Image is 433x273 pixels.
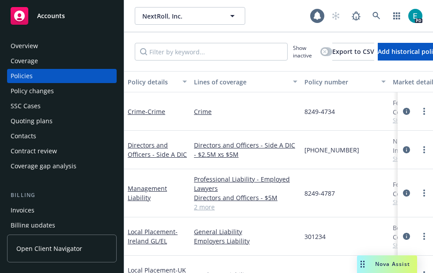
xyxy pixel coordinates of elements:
[11,99,41,113] div: SSC Cases
[194,107,297,116] a: Crime
[7,129,117,143] a: Contacts
[293,44,317,59] span: Show inactive
[11,84,54,98] div: Policy changes
[135,7,245,25] button: NextRoll, Inc.
[327,7,345,25] a: Start snowing
[304,189,335,198] span: 8249-4787
[419,106,429,117] a: more
[11,159,76,173] div: Coverage gap analysis
[368,7,385,25] a: Search
[128,227,178,245] a: Local Placement
[401,188,412,198] a: circleInformation
[7,191,117,200] div: Billing
[7,39,117,53] a: Overview
[375,260,410,268] span: Nova Assist
[194,227,297,236] a: General Liability
[401,231,412,242] a: circleInformation
[7,114,117,128] a: Quoting plans
[7,203,117,217] a: Invoices
[301,71,389,92] button: Policy number
[7,84,117,98] a: Policy changes
[128,77,177,87] div: Policy details
[194,174,297,193] a: Professional Liability - Employed Lawyers
[304,232,326,241] span: 301234
[332,47,374,56] span: Export to CSV
[419,231,429,242] a: more
[304,107,335,116] span: 8249-4734
[304,77,376,87] div: Policy number
[128,141,187,159] a: Directors and Officers - Side A DIC
[419,144,429,155] a: more
[145,107,165,116] span: - Crime
[408,9,422,23] img: photo
[7,159,117,173] a: Coverage gap analysis
[11,54,38,68] div: Coverage
[304,145,359,155] span: [PHONE_NUMBER]
[11,218,55,232] div: Billing updates
[11,114,53,128] div: Quoting plans
[128,107,165,116] a: Crime
[7,54,117,68] a: Coverage
[11,39,38,53] div: Overview
[401,144,412,155] a: circleInformation
[401,106,412,117] a: circleInformation
[194,202,297,212] a: 2 more
[357,255,417,273] button: Nova Assist
[388,7,406,25] a: Switch app
[7,69,117,83] a: Policies
[347,7,365,25] a: Report a Bug
[194,77,288,87] div: Lines of coverage
[332,43,374,61] button: Export to CSV
[194,140,297,159] a: Directors and Officers - Side A DIC - $2.5M xs $5M
[135,43,288,61] input: Filter by keyword...
[128,184,167,202] a: Management Liability
[7,144,117,158] a: Contract review
[7,99,117,113] a: SSC Cases
[11,69,33,83] div: Policies
[190,71,301,92] button: Lines of coverage
[37,12,65,19] span: Accounts
[194,193,297,202] a: Directors and Officers - $5M
[419,188,429,198] a: more
[16,244,82,253] span: Open Client Navigator
[142,11,219,21] span: NextRoll, Inc.
[124,71,190,92] button: Policy details
[11,203,34,217] div: Invoices
[11,129,36,143] div: Contacts
[11,144,57,158] div: Contract review
[7,218,117,232] a: Billing updates
[357,255,368,273] div: Drag to move
[194,236,297,246] a: Employers Liability
[7,4,117,28] a: Accounts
